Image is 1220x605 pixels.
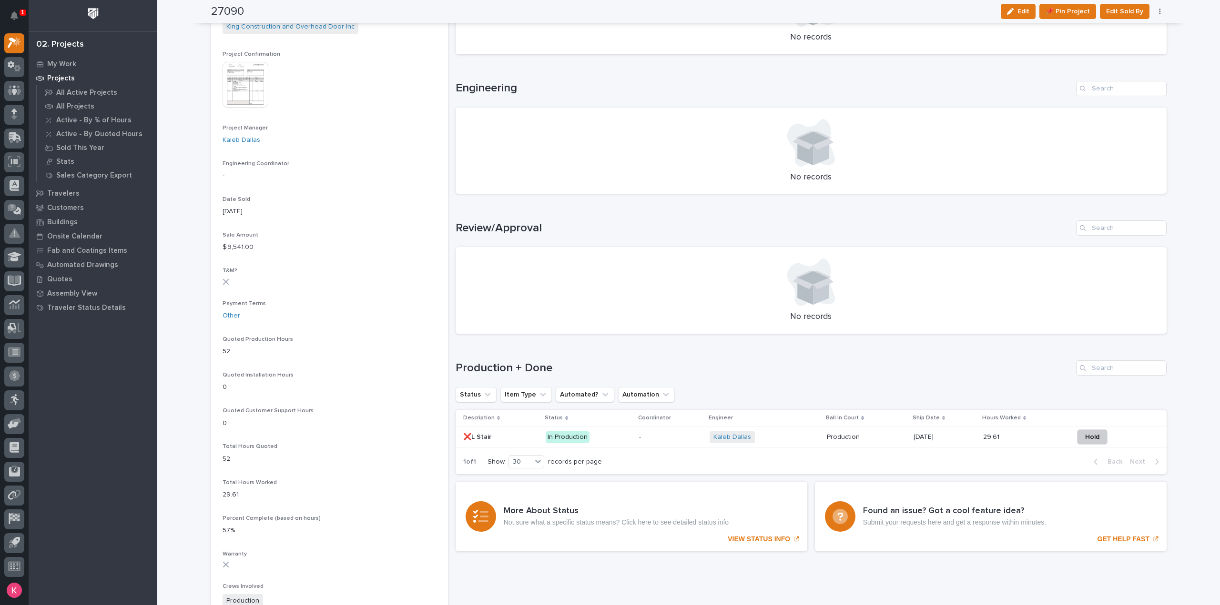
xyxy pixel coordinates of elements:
[47,218,78,227] p: Buildings
[815,482,1167,551] a: GET HELP FAST
[509,457,532,467] div: 30
[47,189,80,198] p: Travelers
[913,413,940,423] p: Ship Date
[29,186,157,200] a: Travelers
[29,215,157,229] a: Buildings
[463,413,495,423] p: Description
[223,207,437,217] p: [DATE]
[863,518,1046,526] p: Submit your requests here and get a response within minutes.
[29,243,157,258] a: Fab and Coatings Items
[223,125,268,131] span: Project Manager
[29,71,157,85] a: Projects
[211,5,244,19] h2: 27090
[1102,457,1122,466] span: Back
[463,431,493,441] p: ❌L Stair
[223,135,260,145] a: Kaleb Dallas
[56,158,74,166] p: Stats
[1098,535,1149,543] p: GET HELP FAST
[223,444,277,449] span: Total Hours Quoted
[56,144,104,152] p: Sold This Year
[1126,457,1167,466] button: Next
[47,60,76,69] p: My Work
[638,413,671,423] p: Coordinator
[56,130,142,139] p: Active - By Quoted Hours
[29,57,157,71] a: My Work
[37,86,157,99] a: All Active Projects
[223,526,437,536] p: 57%
[1046,6,1090,17] span: 📌 Pin Project
[467,32,1155,43] p: No records
[223,516,321,521] span: Percent Complete (based on hours)
[84,5,102,22] img: Workspace Logo
[1076,360,1167,376] div: Search
[223,197,250,202] span: Date Sold
[223,161,289,167] span: Engineering Coordinator
[548,458,602,466] p: records per page
[1130,457,1151,466] span: Next
[456,221,1072,235] h1: Review/Approval
[12,11,24,27] div: Notifications1
[709,413,733,423] p: Engineer
[1076,81,1167,96] input: Search
[456,387,497,402] button: Status
[728,535,790,543] p: VIEW STATUS INFO
[4,6,24,26] button: Notifications
[713,433,751,441] a: Kaleb Dallas
[47,247,127,255] p: Fab and Coatings Items
[21,9,24,16] p: 1
[47,232,102,241] p: Onsite Calendar
[982,413,1021,423] p: Hours Worked
[546,431,590,443] div: In Production
[223,337,293,342] span: Quoted Production Hours
[1085,431,1099,443] span: Hold
[456,482,807,551] a: VIEW STATUS INFO
[223,382,437,392] p: 0
[983,431,1001,441] p: 29.61
[223,490,437,500] p: 29.61
[1077,429,1108,445] button: Hold
[37,113,157,127] a: Active - By % of Hours
[47,74,75,83] p: Projects
[223,372,294,378] span: Quoted Installation Hours
[29,286,157,300] a: Assembly View
[863,506,1046,516] h3: Found an issue? Got a cool feature idea?
[1076,220,1167,236] input: Search
[914,433,976,441] p: [DATE]
[29,272,157,286] a: Quotes
[36,40,84,50] div: 02. Projects
[456,81,1072,95] h1: Engineering
[223,232,258,238] span: Sale Amount
[223,347,437,357] p: 52
[29,300,157,315] a: Traveler Status Details
[56,116,132,125] p: Active - By % of Hours
[223,408,314,414] span: Quoted Customer Support Hours
[226,22,355,32] a: King Construction and Overhead Door Inc
[1017,7,1029,16] span: Edit
[456,361,1072,375] h1: Production + Done
[456,450,484,474] p: 1 of 1
[1086,457,1126,466] button: Back
[37,99,157,113] a: All Projects
[223,51,280,57] span: Project Confirmation
[1106,6,1143,17] span: Edit Sold By
[47,304,126,312] p: Traveler Status Details
[826,413,859,423] p: Ball In Court
[456,426,1167,448] tr: ❌L Stair❌L Stair In Production-Kaleb Dallas ProductionProduction [DATE]29.6129.61 Hold
[467,312,1155,322] p: No records
[47,275,72,284] p: Quotes
[223,268,237,274] span: T&M?
[223,311,240,321] a: Other
[223,480,277,486] span: Total Hours Worked
[223,551,247,557] span: Warranty
[500,387,552,402] button: Item Type
[37,155,157,168] a: Stats
[504,518,729,526] p: Not sure what a specific status means? Click here to see detailed status info
[56,102,94,111] p: All Projects
[37,141,157,154] a: Sold This Year
[545,413,563,423] p: Status
[1001,4,1036,19] button: Edit
[56,89,117,97] p: All Active Projects
[29,229,157,243] a: Onsite Calendar
[47,289,97,298] p: Assembly View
